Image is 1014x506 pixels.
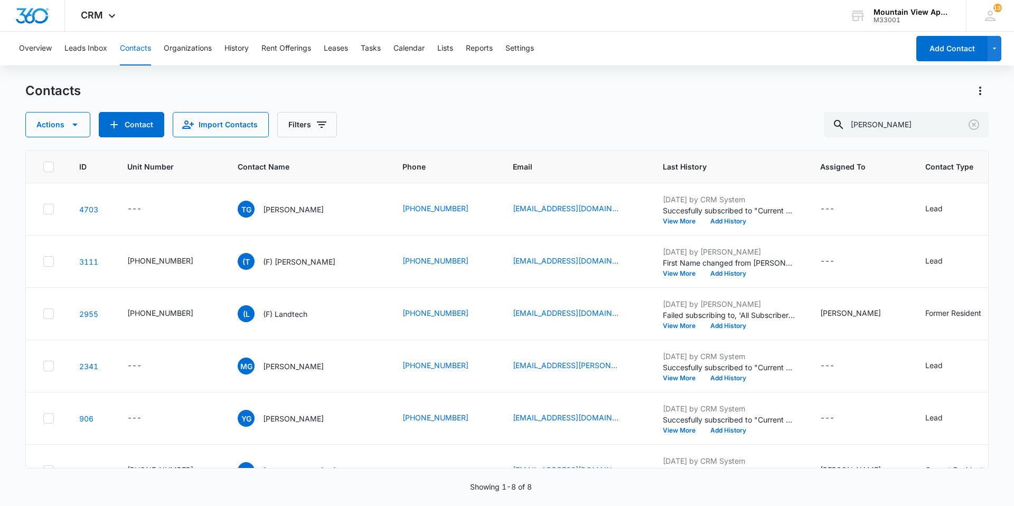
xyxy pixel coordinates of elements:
[127,464,193,475] div: [PHONE_NUMBER]
[513,464,637,477] div: Email - kdominguez00@icloud.com kdominguez00@icloud.com - Select to Edit Field
[820,412,834,425] div: ---
[238,410,343,427] div: Contact Name - Ysabela Gonzalez - Select to Edit Field
[402,307,487,320] div: Phone - (303) 344-4465 - Select to Edit Field
[261,32,311,65] button: Rent Offerings
[916,36,988,61] button: Add Contact
[513,360,618,371] a: [EMAIL_ADDRESS][PERSON_NAME][DOMAIN_NAME]
[993,4,1002,12] div: notifications count
[79,414,93,423] a: Navigate to contact details page for Ysabela Gonzalez
[663,218,703,224] button: View More
[513,203,618,214] a: [EMAIL_ADDRESS][DOMAIN_NAME]
[965,116,982,133] button: Clear
[925,412,943,423] div: Lead
[127,360,161,372] div: Unit Number - - Select to Edit Field
[925,360,962,372] div: Contact Type - Lead - Select to Edit Field
[513,360,637,372] div: Email - megj.etchison@gmail.com - Select to Edit Field
[25,83,81,99] h1: Contacts
[820,412,853,425] div: Assigned To - - Select to Edit Field
[238,305,326,322] div: Contact Name - (F) Landtech - Select to Edit Field
[925,203,962,215] div: Contact Type - Lead - Select to Edit Field
[925,307,981,318] div: Former Resident
[79,310,98,318] a: Navigate to contact details page for (F) Landtech
[173,112,269,137] button: Import Contacts
[874,16,951,24] div: account id
[513,255,618,266] a: [EMAIL_ADDRESS][DOMAIN_NAME]
[663,257,795,268] p: First Name changed from [PERSON_NAME] to (F) [PERSON_NAME].
[513,307,637,320] div: Email - acct@landtechcontractors.com - Select to Edit Field
[820,307,881,318] div: [PERSON_NAME]
[127,203,142,215] div: ---
[402,255,487,268] div: Phone - (321) 624-9186 - Select to Edit Field
[470,481,532,492] p: Showing 1-8 of 8
[120,32,151,65] button: Contacts
[703,375,754,381] button: Add History
[663,362,795,373] p: Succesfully subscribed to "Current Residents ".
[663,246,795,257] p: [DATE] by [PERSON_NAME]
[79,257,98,266] a: Navigate to contact details page for (F) Tiffany Gonzalez
[663,403,795,414] p: [DATE] by CRM System
[127,464,212,477] div: Unit Number - 545-1847-304 - Select to Edit Field
[263,361,324,372] p: [PERSON_NAME]
[663,466,795,477] p: Successfully removed from list 'Pet #2 Feline Distemper/FVRCP Expired'.
[99,112,164,137] button: Add Contact
[466,32,493,65] button: Reports
[925,307,1000,320] div: Contact Type - Former Resident - Select to Edit Field
[263,308,307,320] p: (F) Landtech
[238,462,255,479] span: KG
[925,255,962,268] div: Contact Type - Lead - Select to Edit Field
[263,204,324,215] p: [PERSON_NAME]
[663,455,795,466] p: [DATE] by CRM System
[127,307,212,320] div: Unit Number - 545-1853-207 - Select to Edit Field
[263,256,335,267] p: (F) [PERSON_NAME]
[513,464,618,475] a: [EMAIL_ADDRESS][DOMAIN_NAME] [EMAIL_ADDRESS][DOMAIN_NAME]
[925,203,943,214] div: Lead
[81,10,103,21] span: CRM
[703,323,754,329] button: Add History
[513,203,637,215] div: Email - terrigonzalez59@yahoo.com - Select to Edit Field
[663,427,703,434] button: View More
[127,203,161,215] div: Unit Number - - Select to Edit Field
[513,255,637,268] div: Email - gonzosam2910@gnail.com - Select to Edit Field
[925,464,1002,477] div: Contact Type - Current Resident - Select to Edit Field
[820,255,834,268] div: ---
[402,360,468,371] a: [PHONE_NUMBER]
[277,112,337,137] button: Filters
[402,412,487,425] div: Phone - (970) 815-0920 - Select to Edit Field
[703,218,754,224] button: Add History
[874,8,951,16] div: account name
[972,82,989,99] button: Actions
[402,161,472,172] span: Phone
[820,255,853,268] div: Assigned To - - Select to Edit Field
[925,464,983,475] div: Current Resident
[238,253,354,270] div: Contact Name - (F) Tiffany Gonzalez - Select to Edit Field
[19,32,52,65] button: Overview
[127,255,212,268] div: Unit Number - 545-1801-102 - Select to Edit Field
[25,112,90,137] button: Actions
[703,427,754,434] button: Add History
[824,112,989,137] input: Search Contacts
[324,32,348,65] button: Leases
[663,414,795,425] p: Succesfully subscribed to "Current Residents ".
[402,307,468,318] a: [PHONE_NUMBER]
[820,464,900,477] div: Assigned To - Roselyn Urrutia - Select to Edit Field
[513,412,637,425] div: Email - ysag02350@gmail.com - Select to Edit Field
[402,360,487,372] div: Phone - (305) 542-1098 - Select to Edit Field
[79,466,93,475] a: Navigate to contact details page for Kimberly Gonzalez & Adriana Griffith
[164,32,212,65] button: Organizations
[402,255,468,266] a: [PHONE_NUMBER]
[703,270,754,277] button: Add History
[238,201,343,218] div: Contact Name - Teresa Gonzalez - Select to Edit Field
[513,161,622,172] span: Email
[820,203,834,215] div: ---
[663,323,703,329] button: View More
[263,413,324,424] p: [PERSON_NAME]
[663,270,703,277] button: View More
[513,307,618,318] a: [EMAIL_ADDRESS][DOMAIN_NAME]
[663,310,795,321] p: Failed subscribing to, 'All Subscribers'.
[663,194,795,205] p: [DATE] by CRM System
[820,307,900,320] div: Assigned To - Kent Hiller - Select to Edit Field
[79,362,98,371] a: Navigate to contact details page for Megan Gonzalez
[925,412,962,425] div: Contact Type - Lead - Select to Edit Field
[663,375,703,381] button: View More
[663,205,795,216] p: Succesfully subscribed to "Current Residents ".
